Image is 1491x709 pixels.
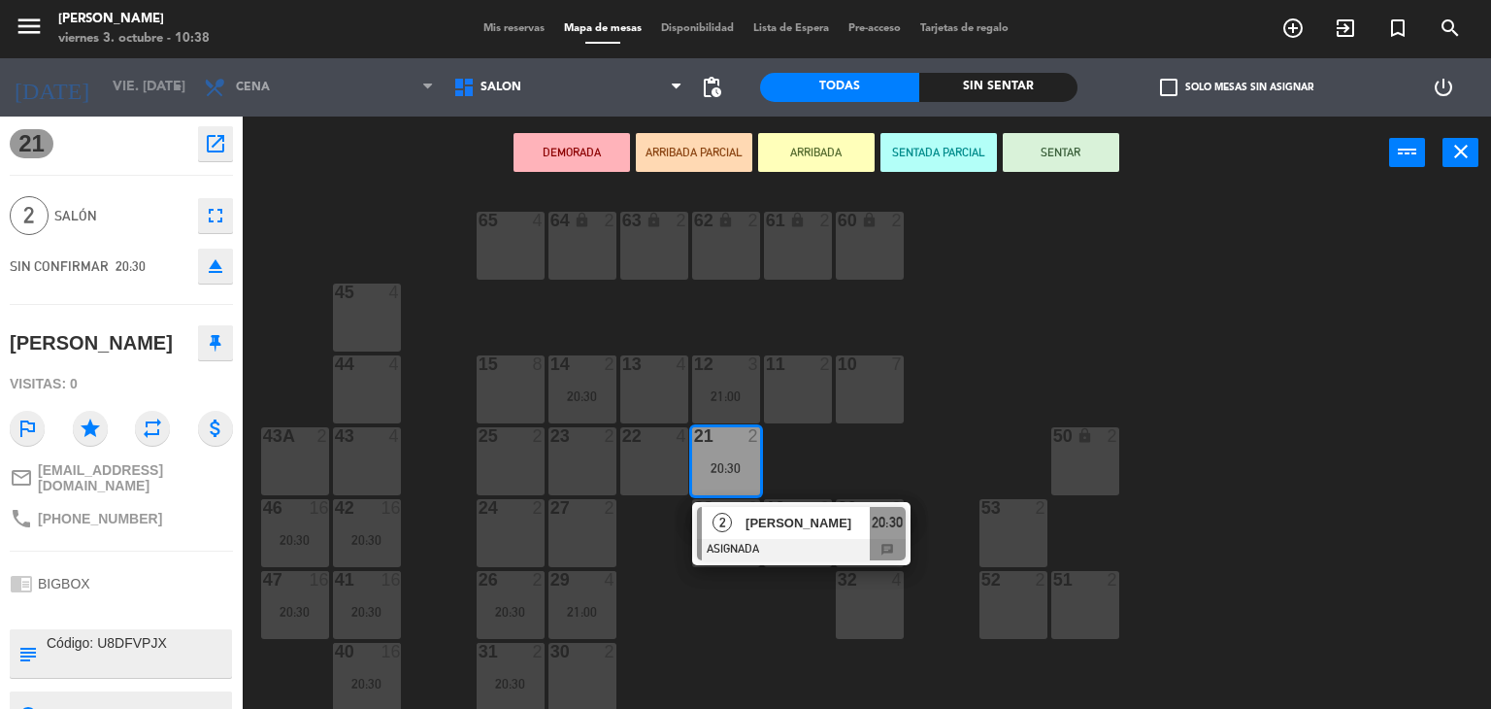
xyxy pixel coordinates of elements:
div: 2 [820,212,832,229]
div: 4 [389,427,401,445]
span: Lista de Espera [744,23,839,34]
div: 2 [605,355,616,373]
button: ARRIBADA PARCIAL [636,133,752,172]
div: 2 [820,499,832,517]
div: 7 [892,355,904,373]
i: fullscreen [204,204,227,227]
div: 8 [533,355,545,373]
span: 2 [712,513,732,532]
div: 20:30 [333,533,401,547]
i: lock [789,212,806,228]
div: 2 [605,499,616,517]
div: 2 [748,427,760,445]
div: 51 [1053,571,1054,589]
span: BIGBOX [38,576,90,591]
div: 43A [263,427,264,445]
div: 16 [381,499,401,517]
div: 16 [381,643,401,660]
i: chrome_reader_mode [10,572,33,595]
div: 21:00 [692,389,760,403]
i: lock [1077,427,1093,444]
i: search [1439,17,1462,40]
i: phone [10,507,33,530]
i: exit_to_app [1334,17,1357,40]
div: 63 [622,212,623,229]
div: 4 [892,571,904,589]
span: Salón [54,205,188,227]
div: 20:30 [333,677,401,691]
div: 40 [335,643,336,660]
span: [PERSON_NAME] [745,513,870,533]
button: close [1442,138,1478,167]
div: 44 [335,355,336,373]
div: 20:30 [477,605,545,619]
div: 2 [748,499,760,517]
div: 32 [838,571,839,589]
i: star [73,411,108,446]
div: 2 [605,427,616,445]
div: 2 [677,212,688,229]
div: 4 [677,355,688,373]
i: add_circle_outline [1281,17,1305,40]
div: 43 [335,427,336,445]
div: 26 [479,571,480,589]
span: Mis reservas [474,23,554,34]
div: 20 [838,499,839,517]
div: 21 [694,427,695,445]
div: 46 [263,499,264,517]
div: 21:00 [548,605,616,619]
i: close [1449,140,1473,163]
div: 24 [479,499,480,517]
i: lock [717,212,734,228]
div: Sin sentar [919,73,1078,102]
span: Tarjetas de regalo [911,23,1018,34]
div: 27 [550,499,551,517]
div: 11 [766,355,767,373]
div: 28 [694,499,695,517]
span: [PHONE_NUMBER] [38,511,162,526]
div: 20:30 [548,389,616,403]
div: 10 [838,355,839,373]
a: mail_outline[EMAIL_ADDRESS][DOMAIN_NAME] [10,462,233,493]
i: lock [646,212,662,228]
span: SIN CONFIRMAR [10,258,109,274]
i: mail_outline [10,466,33,490]
div: 12 [694,355,695,373]
div: 2 [533,427,545,445]
div: 41 [335,571,336,589]
i: repeat [135,411,170,446]
span: Pre-acceso [839,23,911,34]
button: SENTADA PARCIAL [880,133,997,172]
span: Cena [236,81,270,94]
div: Todas [760,73,919,102]
i: subject [17,643,38,664]
button: DEMORADA [514,133,630,172]
div: 2 [892,499,904,517]
div: 2 [317,427,329,445]
button: SENTAR [1003,133,1119,172]
span: Mapa de mesas [554,23,651,34]
div: 61 [766,212,767,229]
span: pending_actions [700,76,723,99]
div: 4 [389,284,401,301]
i: turned_in_not [1386,17,1409,40]
div: 13 [622,355,623,373]
div: [PERSON_NAME] [10,327,173,359]
i: power_input [1396,140,1419,163]
div: 4 [389,355,401,373]
div: 2 [605,212,616,229]
div: 47 [263,571,264,589]
div: 42 [335,499,336,517]
span: 20:30 [872,511,903,534]
i: lock [574,212,590,228]
span: Salón [480,81,521,94]
div: 23 [550,427,551,445]
button: power_input [1389,138,1425,167]
i: eject [204,254,227,278]
div: 31 [479,643,480,660]
div: 2 [1108,427,1119,445]
div: 16 [310,499,329,517]
label: Solo mesas sin asignar [1160,79,1313,96]
i: open_in_new [204,132,227,155]
div: 16 [310,571,329,589]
